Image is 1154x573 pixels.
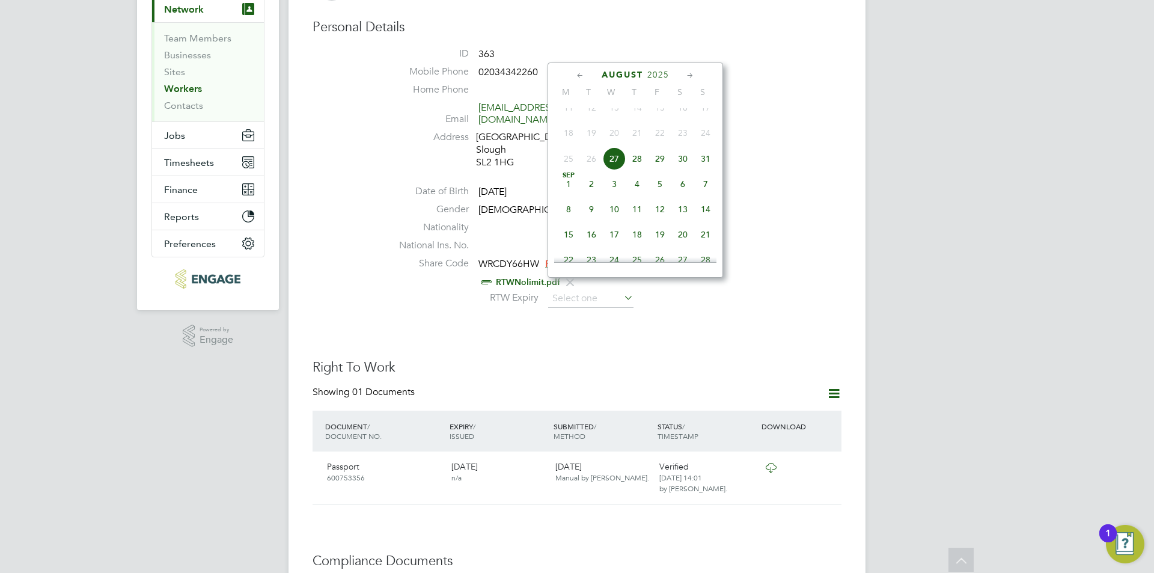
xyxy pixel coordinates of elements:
span: T [623,87,646,97]
span: 11 [626,198,649,221]
div: 1 [1105,533,1111,549]
label: Email [385,113,469,126]
span: 20 [671,223,694,246]
span: 13 [671,198,694,221]
span: 5 [649,173,671,195]
span: / [367,421,370,431]
span: 16 [671,96,694,119]
span: 6 [671,173,694,195]
span: 24 [603,248,626,271]
span: 18 [626,223,649,246]
div: Passport [322,456,447,488]
div: DOCUMENT [322,415,447,447]
span: 14 [694,198,717,221]
span: Reports [164,211,199,222]
label: Nationality [385,221,469,234]
div: [DATE] [447,456,551,488]
span: 29 [649,147,671,170]
span: 4 [626,173,649,195]
span: 10 [603,198,626,221]
a: Go to home page [151,269,264,289]
span: 21 [626,121,649,144]
span: 02034342260 [478,66,538,78]
label: Address [385,131,469,144]
span: 26 [649,248,671,271]
span: Network [164,4,204,15]
div: STATUS [655,415,759,447]
span: 31 [694,147,717,170]
span: 8 [557,198,580,221]
span: 1 [557,173,580,195]
span: 20 [603,121,626,144]
label: RTW Expiry [478,292,539,304]
span: 30 [671,147,694,170]
a: Contacts [164,100,203,111]
span: 22 [649,121,671,144]
input: Select one [548,290,633,308]
label: Gender [385,203,469,216]
span: ISSUED [450,431,474,441]
a: [EMAIL_ADDRESS][DOMAIN_NAME] [478,102,558,126]
div: SUBMITTED [551,415,655,447]
span: 17 [694,96,717,119]
span: RTW Expiry Required [545,258,638,270]
a: Businesses [164,49,211,61]
label: Mobile Phone [385,66,469,78]
span: Verified [659,461,689,472]
button: Reports [152,203,264,230]
span: 27 [671,248,694,271]
span: by [PERSON_NAME]. [659,483,727,493]
a: RTWNolimit.pdf [496,277,560,287]
div: [DATE] [551,456,655,488]
span: [DATE] 14:01 [659,473,702,482]
span: 21 [694,223,717,246]
div: Showing [313,386,417,399]
span: Finance [164,184,198,195]
span: 22 [557,248,580,271]
span: Sep [557,173,580,179]
span: / [473,421,475,431]
span: 2 [580,173,603,195]
label: Home Phone [385,84,469,96]
div: DOWNLOAD [759,415,841,437]
span: / [594,421,596,431]
span: 15 [649,96,671,119]
a: Workers [164,83,202,94]
a: Powered byEngage [183,325,234,348]
span: 26 [580,147,603,170]
span: 16 [580,223,603,246]
span: [DEMOGRAPHIC_DATA] [478,204,582,216]
span: T [577,87,600,97]
span: 600753356 [327,473,365,482]
span: 15 [557,223,580,246]
span: WRCDY66HW [478,258,539,270]
span: 2025 [647,70,669,80]
span: TIMESTAMP [658,431,698,441]
span: 19 [580,121,603,144]
span: 14 [626,96,649,119]
span: Jobs [164,130,185,141]
span: M [554,87,577,97]
button: Open Resource Center, 1 new notification [1106,525,1144,563]
button: Timesheets [152,149,264,176]
span: 7 [694,173,717,195]
a: Team Members [164,32,231,44]
span: / [682,421,685,431]
span: August [602,70,643,80]
span: [DATE] [478,186,507,198]
span: 23 [671,121,694,144]
span: 12 [580,96,603,119]
span: Engage [200,335,233,345]
span: S [668,87,691,97]
div: Network [152,22,264,121]
h3: Right To Work [313,359,841,376]
h3: Personal Details [313,19,841,36]
span: 3 [603,173,626,195]
span: DOCUMENT NO. [325,431,382,441]
a: Sites [164,66,185,78]
span: W [600,87,623,97]
label: ID [385,47,469,60]
span: 25 [626,248,649,271]
span: S [691,87,714,97]
span: Manual by [PERSON_NAME]. [555,473,649,482]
